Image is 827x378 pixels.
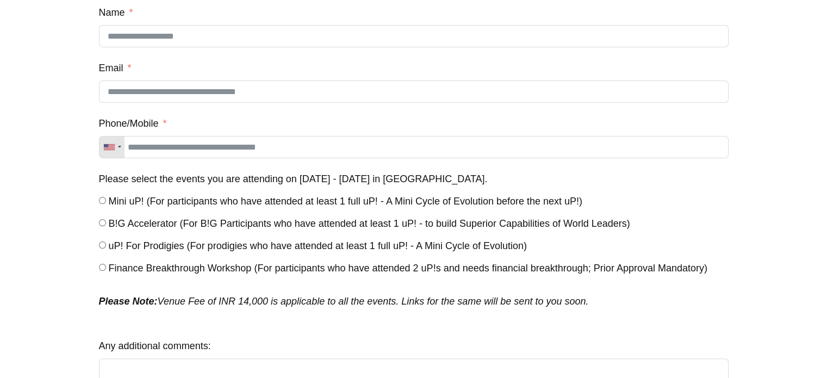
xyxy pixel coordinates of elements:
label: Phone/Mobile [99,114,167,133]
label: Email [99,58,132,78]
input: Email [99,80,729,103]
input: Finance Breakthrough Workshop (For participants who have attended 2 uP!s and needs financial brea... [99,264,106,271]
input: B!G Accelerator (For B!G Participants who have attended at least 1 uP! - to build Superior Capabi... [99,219,106,226]
em: Venue Fee of INR 14,000 is applicable to all the events. Links for the same will be sent to you s... [99,296,589,307]
div: Telephone country code [100,137,125,158]
label: Name [99,3,133,22]
span: Mini uP! (For participants who have attended at least 1 full uP! - A Mini Cycle of Evolution befo... [109,196,582,207]
span: B!G Accelerator (For B!G Participants who have attended at least 1 uP! - to build Superior Capabi... [109,218,630,229]
span: Finance Breakthrough Workshop (For participants who have attended 2 uP!s and needs financial brea... [109,263,707,274]
input: uP! For Prodigies (For prodigies who have attended at least 1 full uP! - A Mini Cycle of Evolution) [99,241,106,249]
strong: Please Note: [99,296,158,307]
input: Phone/Mobile [99,136,729,158]
span: uP! For Prodigies (For prodigies who have attended at least 1 full uP! - A Mini Cycle of Evolution) [109,240,527,251]
input: Mini uP! (For participants who have attended at least 1 full uP! - A Mini Cycle of Evolution befo... [99,197,106,204]
label: Please select the events you are attending on 18th - 21st Sep 2025 in Chennai. [99,169,488,189]
label: Any additional comments: [99,336,211,356]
